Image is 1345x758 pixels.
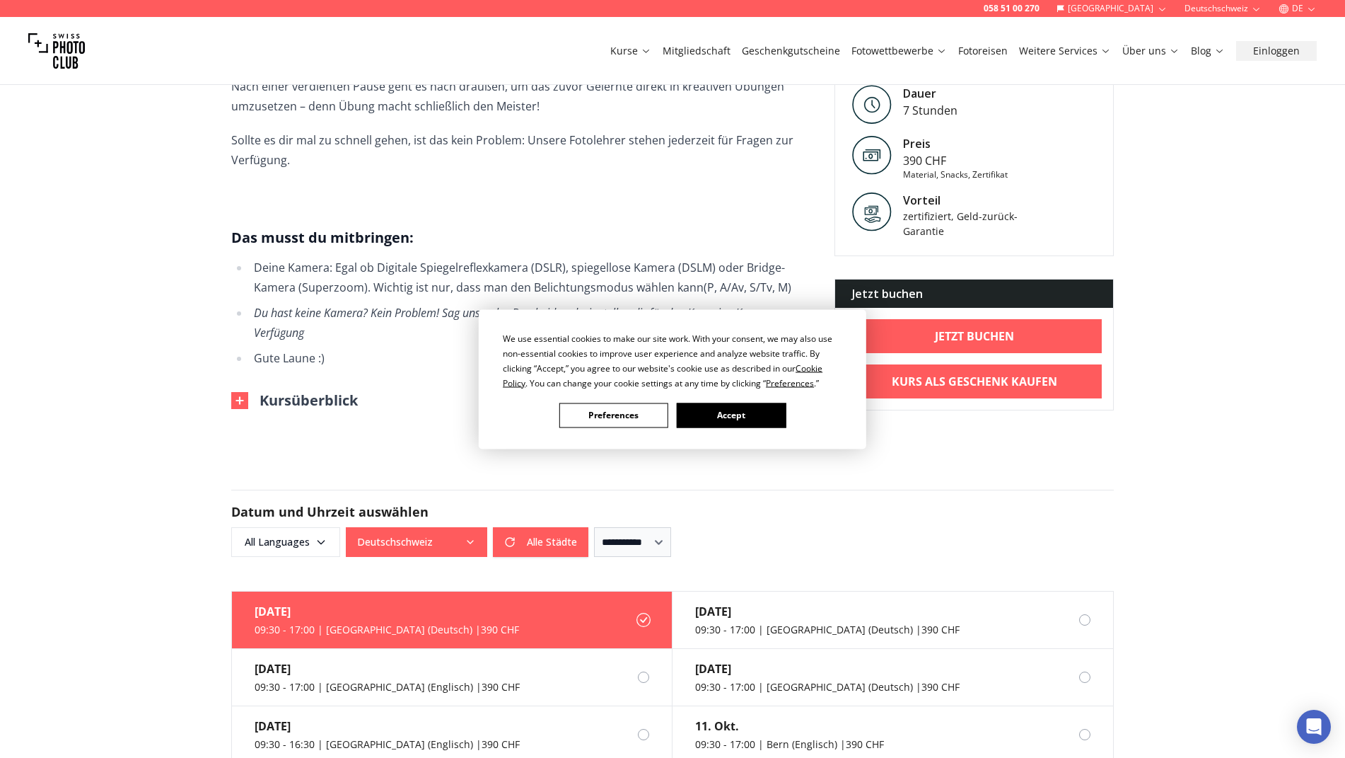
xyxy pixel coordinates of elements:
button: Accept [677,403,786,427]
span: Cookie Policy [503,362,822,389]
button: Preferences [559,403,668,427]
div: Cookie Consent Prompt [479,309,866,449]
div: Open Intercom Messenger [1297,710,1331,744]
span: Preferences [766,377,814,389]
div: We use essential cookies to make our site work. With your consent, we may also use non-essential ... [503,331,842,390]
